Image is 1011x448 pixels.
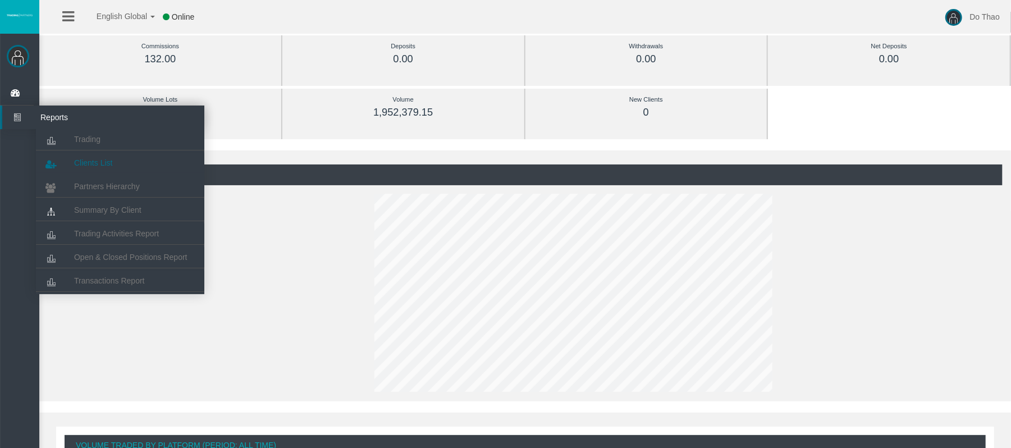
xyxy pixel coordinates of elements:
div: 1,952,379.15 [308,106,499,119]
span: Trading Activities Report [74,229,159,238]
div: 0.00 [793,53,985,66]
span: Partners Hierarchy [74,182,140,191]
div: 0 [551,106,742,119]
div: Commissions [65,40,256,53]
span: Open & Closed Positions Report [74,253,187,262]
div: Deposits [308,40,499,53]
img: logo.svg [6,13,34,17]
div: 0.00 [308,53,499,66]
div: 0.00 [551,53,742,66]
div: New Clients [551,93,742,106]
div: Net Deposits [793,40,985,53]
a: Reports [2,106,204,129]
a: Trading Activities Report [36,223,204,244]
span: English Global [82,12,147,21]
span: Do Thao [970,12,1000,21]
img: user-image [945,9,962,26]
div: Volume Lots [65,93,256,106]
a: Summary By Client [36,200,204,220]
a: Open & Closed Positions Report [36,247,204,267]
div: Withdrawals [551,40,742,53]
div: (Period: All Time) [48,164,1003,185]
span: Clients List [74,158,112,167]
div: Volume [308,93,499,106]
div: 132.00 [65,53,256,66]
a: Clients List [36,153,204,173]
span: Reports [32,106,142,129]
a: Trading [36,129,204,149]
span: Transactions Report [74,276,145,285]
span: Online [172,12,194,21]
span: Trading [74,135,100,144]
a: Partners Hierarchy [36,176,204,196]
a: Transactions Report [36,271,204,291]
span: Summary By Client [74,205,141,214]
